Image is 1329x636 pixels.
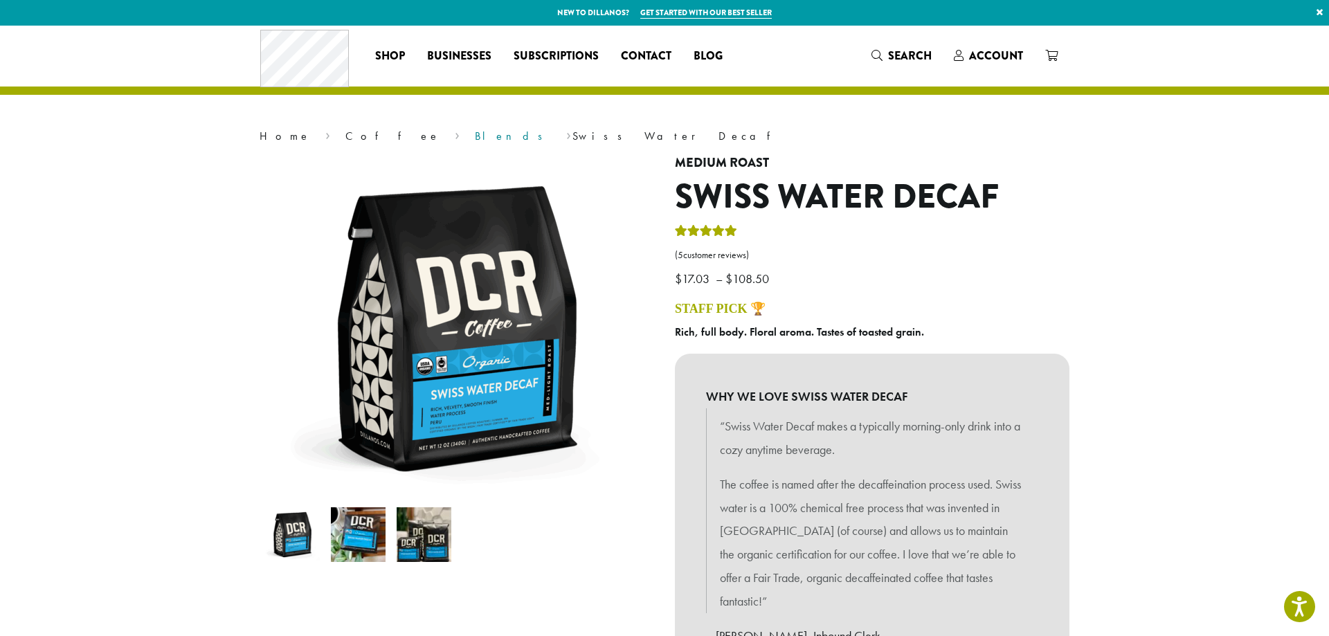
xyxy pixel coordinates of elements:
[675,223,737,244] div: Rated 5.00 out of 5
[325,123,330,145] span: ›
[345,129,440,143] a: Coffee
[706,385,1038,408] b: WHY WE LOVE SWISS WATER DECAF
[725,271,732,287] span: $
[260,128,1069,145] nav: Breadcrumb
[725,271,772,287] bdi: 108.50
[675,271,713,287] bdi: 17.03
[860,44,943,67] a: Search
[621,48,671,65] span: Contact
[675,177,1069,217] h1: Swiss Water Decaf
[720,415,1024,462] p: “Swiss Water Decaf makes a typically morning-only drink into a cozy anytime beverage.
[455,123,460,145] span: ›
[678,249,683,261] span: 5
[675,325,924,339] b: Rich, full body. Floral aroma. Tastes of toasted grain.
[888,48,932,64] span: Search
[969,48,1023,64] span: Account
[260,129,311,143] a: Home
[475,129,552,143] a: Blends
[364,45,416,67] a: Shop
[675,302,766,316] a: Staff Pick 🏆
[716,271,723,287] span: –
[265,507,320,562] img: Swiss Water Decaf
[514,48,599,65] span: Subscriptions
[375,48,405,65] span: Shop
[675,271,682,287] span: $
[675,156,1069,171] h4: Medium Roast
[427,48,491,65] span: Businesses
[675,248,1069,262] a: (5customer reviews)
[331,507,386,562] img: Swiss Water Decaf - Image 2
[694,48,723,65] span: Blog
[720,473,1024,613] p: The coffee is named after the decaffeination process used. Swiss water is a 100% chemical free pr...
[640,7,772,19] a: Get started with our best seller
[397,507,451,562] img: Swiss Water Decaf - Image 3
[566,123,571,145] span: ›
